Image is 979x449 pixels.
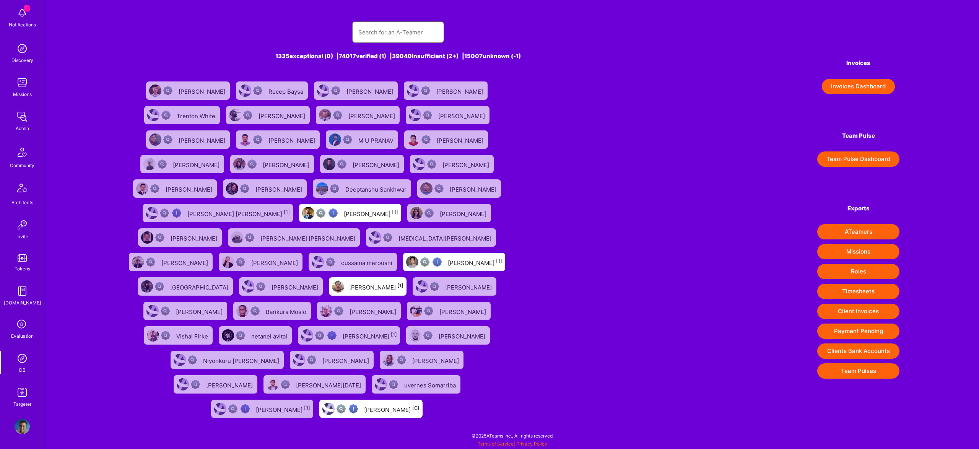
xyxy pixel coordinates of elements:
img: User Avatar [320,305,332,317]
img: Community [13,143,31,161]
div: [GEOGRAPHIC_DATA] [170,281,230,291]
div: [PERSON_NAME] [179,86,227,96]
img: User Avatar [177,378,189,390]
img: User Avatar [312,256,324,268]
img: User Avatar [407,133,420,146]
a: User AvatarNot Scrubbed[PERSON_NAME] [143,127,233,152]
img: Not Scrubbed [421,135,431,144]
img: User Avatar [416,280,428,293]
img: Not Scrubbed [150,184,159,193]
i: icon SelectionTeam [15,317,29,332]
img: Not Scrubbed [253,135,262,144]
img: User Avatar [226,182,238,195]
button: Timesheets [817,284,899,299]
img: Not Scrubbed [331,86,340,95]
img: User Avatar [420,182,433,195]
a: User AvatarNot Scrubbed[PERSON_NAME] [404,299,494,323]
div: [PERSON_NAME] [161,257,210,267]
div: netanel avital [251,330,289,340]
a: User AvatarNot ScrubbedTrenton White [141,103,223,127]
div: [PERSON_NAME] [166,184,214,194]
img: User Avatar [267,378,279,390]
img: User Avatar [293,354,305,366]
a: User AvatarNot fully vettedHigh Potential User[PERSON_NAME] [PERSON_NAME][1] [140,201,296,225]
a: User AvatarNot fully vettedHigh Potential User[PERSON_NAME][1] [400,250,508,274]
div: [PERSON_NAME] [255,184,304,194]
div: Tokens [15,265,30,273]
a: User AvatarNot Scrubbed[PERSON_NAME] [313,103,403,127]
img: Not Scrubbed [389,380,398,389]
a: User AvatarNot Scrubbed[PERSON_NAME] [314,299,404,323]
img: User Avatar [322,403,335,415]
img: Not Scrubbed [163,86,172,95]
img: Not Scrubbed [245,233,254,242]
div: Architects [11,198,33,207]
div: [PERSON_NAME] [PERSON_NAME] [260,233,357,242]
button: ATeamers [817,224,899,239]
img: Not fully vetted [160,208,169,218]
a: User AvatarNot Scrubbednetanel avital [216,323,295,348]
a: User AvatarNot Scrubbed[PERSON_NAME] [414,176,504,201]
div: Missions [13,90,32,98]
a: User AvatarNot Scrubbed[PERSON_NAME] [401,78,491,103]
sup: [1] [496,258,502,264]
img: Not Scrubbed [337,159,346,169]
img: High Potential User [241,404,250,413]
img: User Avatar [136,182,148,195]
div: Invite [16,233,28,241]
div: [PERSON_NAME] [353,159,401,169]
img: Not Scrubbed [163,135,172,144]
a: User AvatarNot Scrubbed[PERSON_NAME] [223,103,313,127]
img: User Avatar [222,256,234,268]
img: High Potential User [329,208,338,218]
div: [PERSON_NAME] [350,306,398,316]
div: [PERSON_NAME] [206,379,254,389]
img: Not Scrubbed [423,331,433,340]
img: Not Scrubbed [330,184,339,193]
a: User AvatarNot ScrubbedVishal Firke [141,323,216,348]
div: Admin [16,124,29,132]
div: [PERSON_NAME] [450,184,498,194]
a: User Avatar [13,419,32,434]
img: Not Scrubbed [243,111,252,120]
img: User Avatar [239,133,251,146]
button: Team Pulses [817,363,899,379]
img: User Avatar [147,329,159,342]
div: DB [19,366,26,374]
div: [PERSON_NAME] [263,159,311,169]
img: User Avatar [149,133,161,146]
button: Roles [817,264,899,279]
img: guide book [15,283,30,299]
div: [PERSON_NAME] [171,233,219,242]
a: User AvatarNot Scrubbed[PERSON_NAME] [140,299,230,323]
img: Not Scrubbed [161,331,170,340]
div: Evaluation [11,332,34,340]
img: Not Scrubbed [424,208,434,218]
div: uvernes Somarriba [404,379,457,389]
a: Team Pulse Dashboard [817,151,899,167]
h4: Team Pulse [817,132,899,139]
img: User Avatar [231,231,243,244]
img: User Avatar [369,231,381,244]
img: User Avatar [141,231,153,244]
a: User AvatarNot fully vettedHigh Potential User[PERSON_NAME][1] [296,201,404,225]
img: Not Scrubbed [307,355,316,364]
a: User AvatarNot Scrubbed[PERSON_NAME] [410,274,499,299]
img: Invite [15,217,30,233]
a: User AvatarNot Scrubbed[PERSON_NAME] [377,348,467,372]
a: User AvatarNot Scrubbed[PERSON_NAME] [PERSON_NAME] [225,225,363,250]
div: [PERSON_NAME] [268,135,317,145]
div: M U PRANAV [358,135,395,145]
img: Not Scrubbed [434,184,444,193]
img: Not Scrubbed [161,306,170,316]
img: User Avatar [383,354,395,366]
a: User AvatarNot Scrubbed[PERSON_NAME] [216,250,306,274]
div: Community [10,161,34,169]
img: Not fully vetted [228,404,237,413]
div: [PERSON_NAME] [412,355,460,365]
sup: [1] [304,405,310,411]
img: User Avatar [409,109,421,121]
img: User Avatar [329,133,341,146]
img: User Avatar [332,280,344,293]
a: User AvatarNot fully vettedHigh Potential User[PERSON_NAME][1] [208,397,316,421]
